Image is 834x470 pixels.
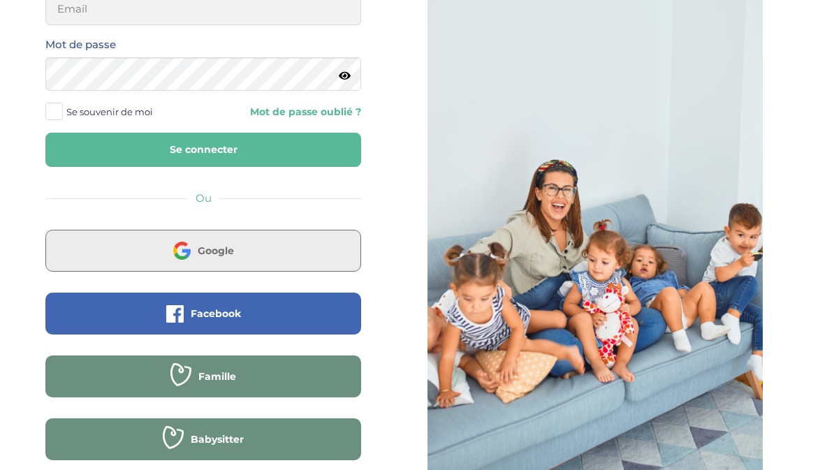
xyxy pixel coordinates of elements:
button: Se connecter [45,133,361,167]
span: Babysitter [191,432,244,446]
span: Famille [198,369,236,383]
button: Babysitter [45,418,361,460]
label: Mot de passe [45,36,116,54]
span: Facebook [191,307,241,321]
span: Se souvenir de moi [66,103,153,121]
span: Ou [196,191,212,205]
a: Google [45,254,361,267]
a: Famille [45,379,361,392]
img: google.png [173,242,191,259]
a: Babysitter [45,442,361,455]
a: Facebook [45,316,361,330]
a: Mot de passe oublié ? [214,105,361,119]
img: facebook.png [166,305,184,323]
span: Google [198,244,234,258]
button: Famille [45,355,361,397]
button: Google [45,230,361,272]
button: Facebook [45,293,361,335]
